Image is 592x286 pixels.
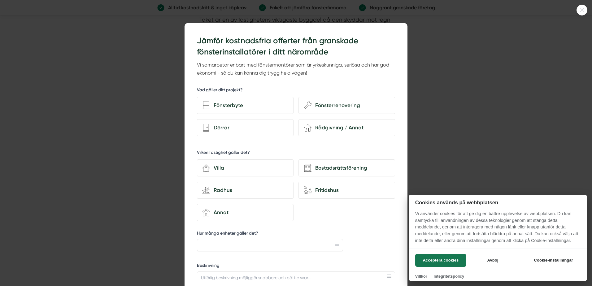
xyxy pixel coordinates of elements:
label: Hur många enheter gäller det? [197,230,343,238]
label: Beskrivning [197,262,395,270]
h5: Vad gäller ditt projekt? [197,87,243,95]
h5: Vilken fastighet gäller det? [197,149,250,157]
button: Cookie-inställningar [526,254,581,267]
a: Villkor [415,274,427,279]
button: Acceptera cookies [415,254,466,267]
p: Vi använder cookies för att ge dig en bättre upplevelse av webbplatsen. Du kan samtycka till anvä... [409,210,587,248]
h2: Cookies används på webbplatsen [409,200,587,206]
a: Integritetspolicy [433,274,464,279]
button: Avböj [468,254,517,267]
p: Vi samarbetar enbart med fönstermontörer som är yrkeskunniga, seriösa och har god ekonomi - så du... [197,61,395,77]
h3: Jämför kostnadsfria offerter från granskade fönsterinstallatörer i ditt närområde [197,35,395,58]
